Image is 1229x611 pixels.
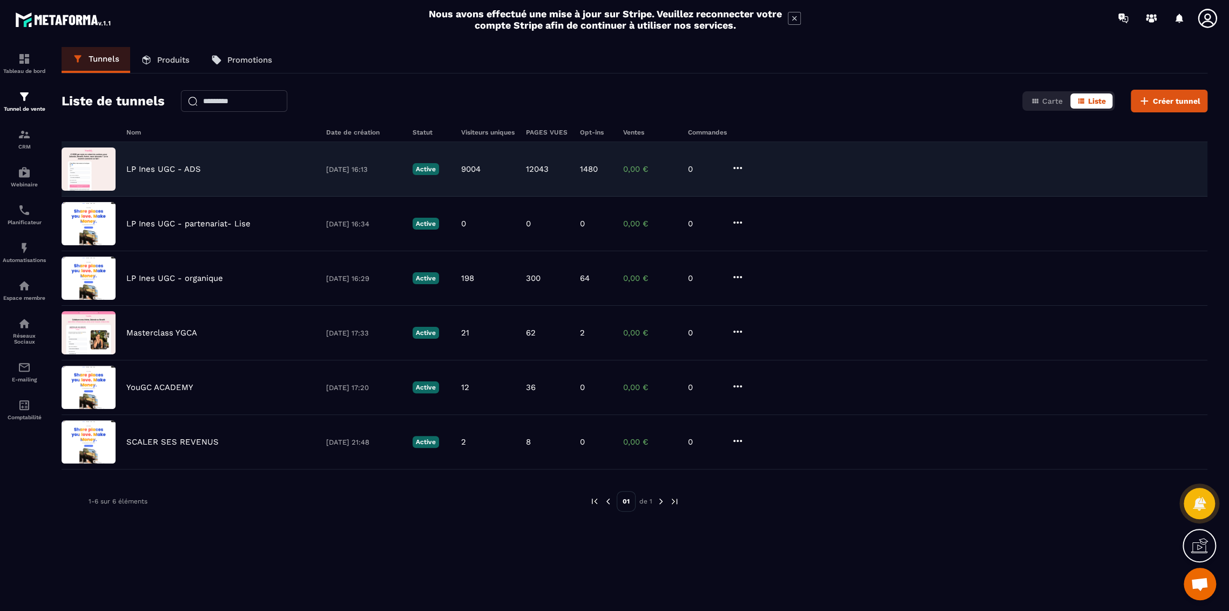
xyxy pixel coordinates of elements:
p: 8 [526,437,531,447]
a: automationsautomationsEspace membre [3,271,46,309]
p: 2 [461,437,466,447]
button: Carte [1024,93,1069,109]
p: [DATE] 16:13 [326,165,402,173]
p: 0 [688,328,720,338]
h6: Commandes [688,129,727,136]
a: formationformationTableau de bord [3,44,46,82]
p: 0,00 € [623,437,677,447]
p: Produits [157,55,190,65]
a: emailemailE-mailing [3,353,46,391]
p: Tableau de bord [3,68,46,74]
p: 12 [461,382,469,392]
img: image [62,366,116,409]
p: 0 [580,382,585,392]
img: prev [590,496,599,506]
img: automations [18,166,31,179]
a: formationformationTunnel de vente [3,82,46,120]
img: accountant [18,399,31,412]
p: YouGC ACADEMY [126,382,193,392]
a: Tunnels [62,47,130,73]
p: LP Ines UGC - ADS [126,164,201,174]
img: image [62,147,116,191]
p: LP Ines UGC - partenariat- Lise [126,219,251,229]
p: Espace membre [3,295,46,301]
span: Créer tunnel [1153,96,1200,106]
p: 0,00 € [623,382,677,392]
h6: Visiteurs uniques [461,129,515,136]
p: 1-6 sur 6 éléments [89,498,147,505]
button: Créer tunnel [1131,90,1207,112]
p: LP Ines UGC - organique [126,273,223,283]
p: SCALER SES REVENUS [126,437,219,447]
img: automations [18,241,31,254]
img: email [18,361,31,374]
p: Promotions [227,55,272,65]
img: image [62,202,116,245]
p: 300 [526,273,541,283]
img: image [62,311,116,354]
p: 0 [688,219,720,229]
a: schedulerschedulerPlanificateur [3,196,46,233]
p: 62 [526,328,536,338]
a: automationsautomationsWebinaire [3,158,46,196]
p: Active [413,436,439,448]
p: Planificateur [3,219,46,225]
p: Active [413,381,439,393]
p: 0,00 € [623,328,677,338]
img: next [670,496,679,506]
p: 2 [580,328,585,338]
p: [DATE] 17:20 [326,384,402,392]
p: 0,00 € [623,273,677,283]
p: Comptabilité [3,414,46,420]
p: 9004 [461,164,481,174]
h6: PAGES VUES [526,129,569,136]
p: Webinaire [3,182,46,187]
p: 0 [688,273,720,283]
p: Active [413,163,439,175]
h6: Nom [126,129,315,136]
p: 0 [580,437,585,447]
p: 1480 [580,164,598,174]
p: 0,00 € [623,219,677,229]
p: Active [413,218,439,230]
img: next [656,496,666,506]
h6: Statut [413,129,450,136]
p: Tunnels [89,54,119,64]
p: 21 [461,328,469,338]
img: image [62,420,116,464]
p: de 1 [639,497,652,506]
p: Réseaux Sociaux [3,333,46,345]
img: formation [18,90,31,103]
img: scheduler [18,204,31,217]
p: Tunnel de vente [3,106,46,112]
img: social-network [18,317,31,330]
a: Produits [130,47,200,73]
p: Active [413,327,439,339]
img: prev [603,496,613,506]
img: formation [18,128,31,141]
p: 0 [688,164,720,174]
p: Automatisations [3,257,46,263]
p: CRM [3,144,46,150]
a: accountantaccountantComptabilité [3,391,46,428]
p: [DATE] 16:29 [326,274,402,283]
span: Carte [1042,97,1063,105]
h6: Opt-ins [580,129,612,136]
p: 0 [461,219,466,229]
a: Promotions [200,47,283,73]
a: formationformationCRM [3,120,46,158]
p: Masterclass YGCA [126,328,197,338]
img: logo [15,10,112,29]
p: 36 [526,382,536,392]
img: automations [18,279,31,292]
p: E-mailing [3,377,46,382]
p: 64 [580,273,590,283]
p: 0,00 € [623,164,677,174]
h6: Ventes [623,129,677,136]
p: 01 [617,491,636,512]
a: automationsautomationsAutomatisations [3,233,46,271]
p: [DATE] 16:34 [326,220,402,228]
p: 0 [688,437,720,447]
p: 198 [461,273,474,283]
img: image [62,257,116,300]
